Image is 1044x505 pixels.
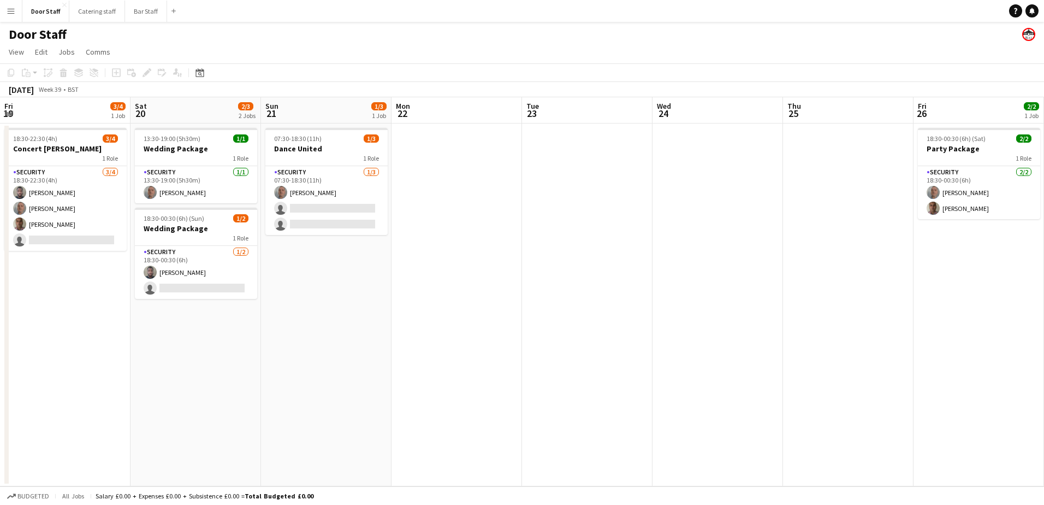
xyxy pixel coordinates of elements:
span: Sun [265,101,278,111]
a: Edit [31,45,52,59]
div: BST [68,85,79,93]
button: Budgeted [5,490,51,502]
span: 2/3 [238,102,253,110]
span: Fri [4,101,13,111]
span: View [9,47,24,57]
a: Comms [81,45,115,59]
button: Door Staff [22,1,69,22]
h3: Concert [PERSON_NAME] [4,144,127,154]
span: Week 39 [36,85,63,93]
span: Wed [657,101,671,111]
app-card-role: Security2/218:30-00:30 (6h)[PERSON_NAME][PERSON_NAME] [918,166,1040,219]
span: 1 Role [233,234,248,242]
span: 26 [916,107,927,120]
div: 2 Jobs [239,111,256,120]
span: 07:30-18:30 (11h) [274,134,322,143]
span: Mon [396,101,410,111]
app-job-card: 18:30-00:30 (6h) (Sat)2/2Party Package1 RoleSecurity2/218:30-00:30 (6h)[PERSON_NAME][PERSON_NAME] [918,128,1040,219]
span: Total Budgeted £0.00 [245,492,313,500]
span: Thu [787,101,801,111]
span: 2/2 [1024,102,1039,110]
span: Comms [86,47,110,57]
app-card-role: Security1/113:30-19:00 (5h30m)[PERSON_NAME] [135,166,257,203]
span: 23 [525,107,539,120]
span: 3/4 [103,134,118,143]
span: Edit [35,47,48,57]
a: Jobs [54,45,79,59]
h3: Wedding Package [135,144,257,154]
span: 1 Role [1016,154,1031,162]
div: Salary £0.00 + Expenses £0.00 + Subsistence £0.00 = [96,492,313,500]
span: 1 Role [233,154,248,162]
button: Bar Staff [125,1,167,22]
h3: Dance United [265,144,388,154]
button: Catering staff [69,1,125,22]
h3: Wedding Package [135,224,257,233]
span: 1 Role [102,154,118,162]
span: Tue [526,101,539,111]
div: [DATE] [9,84,34,95]
span: 1/3 [371,102,387,110]
span: 24 [655,107,671,120]
span: 18:30-00:30 (6h) (Sun) [144,214,204,222]
div: 1 Job [1024,111,1039,120]
span: 13:30-19:00 (5h30m) [144,134,200,143]
span: 25 [786,107,801,120]
span: 1/3 [364,134,379,143]
span: 2/2 [1016,134,1031,143]
div: 1 Job [111,111,125,120]
span: 1/1 [233,134,248,143]
h1: Door Staff [9,26,67,43]
span: 18:30-00:30 (6h) (Sat) [927,134,986,143]
app-card-role: Security1/218:30-00:30 (6h)[PERSON_NAME] [135,246,257,299]
app-job-card: 18:30-22:30 (4h)3/4Concert [PERSON_NAME]1 RoleSecurity3/418:30-22:30 (4h)[PERSON_NAME][PERSON_NAM... [4,128,127,251]
span: 1 Role [363,154,379,162]
span: Sat [135,101,147,111]
span: 1/2 [233,214,248,222]
app-job-card: 18:30-00:30 (6h) (Sun)1/2Wedding Package1 RoleSecurity1/218:30-00:30 (6h)[PERSON_NAME] [135,208,257,299]
span: 21 [264,107,278,120]
span: Fri [918,101,927,111]
div: 1 Job [372,111,386,120]
span: 22 [394,107,410,120]
app-card-role: Security3/418:30-22:30 (4h)[PERSON_NAME][PERSON_NAME][PERSON_NAME] [4,166,127,251]
span: 18:30-22:30 (4h) [13,134,57,143]
span: All jobs [60,492,86,500]
span: Jobs [58,47,75,57]
app-job-card: 07:30-18:30 (11h)1/3Dance United1 RoleSecurity1/307:30-18:30 (11h)[PERSON_NAME] [265,128,388,235]
span: 19 [3,107,13,120]
app-user-avatar: Beach Ballroom [1022,28,1035,41]
h3: Party Package [918,144,1040,154]
a: View [4,45,28,59]
span: 3/4 [110,102,126,110]
span: 20 [133,107,147,120]
span: Budgeted [17,492,49,500]
app-job-card: 13:30-19:00 (5h30m)1/1Wedding Package1 RoleSecurity1/113:30-19:00 (5h30m)[PERSON_NAME] [135,128,257,203]
app-card-role: Security1/307:30-18:30 (11h)[PERSON_NAME] [265,166,388,235]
